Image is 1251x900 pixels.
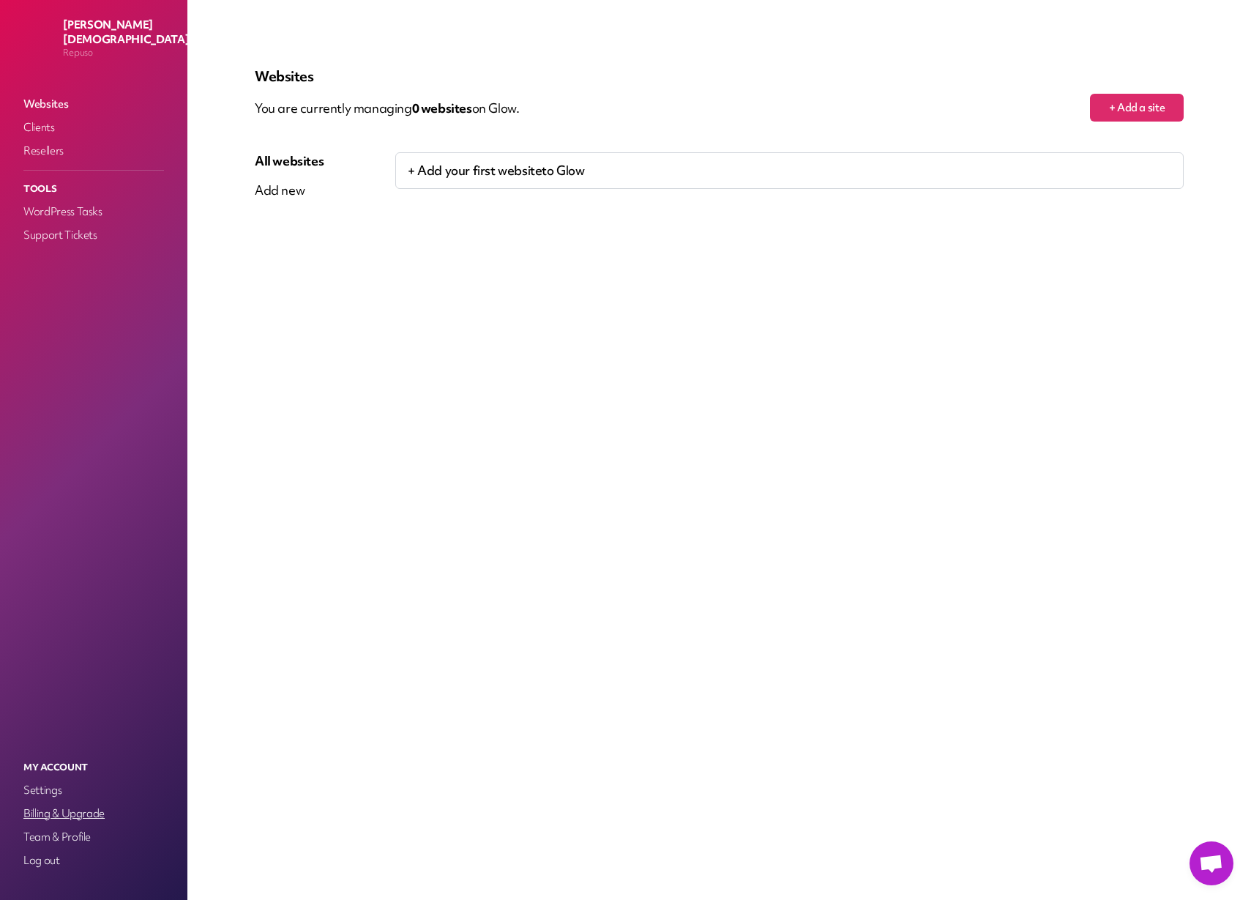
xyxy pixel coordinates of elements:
[20,850,167,871] a: Log out
[395,152,1184,189] p: + Add your first website
[20,94,167,114] a: Websites
[1190,841,1233,885] a: Open chat
[542,162,584,179] span: to Glow
[20,117,167,138] a: Clients
[20,201,167,222] a: WordPress Tasks
[20,780,167,800] a: Settings
[1090,94,1184,122] button: + Add a site
[20,803,167,824] a: Billing & Upgrade
[20,225,167,245] a: Support Tickets
[63,47,206,59] p: Repuso
[255,182,324,199] div: Add new
[20,827,167,847] a: Team & Profile
[63,18,206,47] p: [PERSON_NAME][DEMOGRAPHIC_DATA]
[466,100,472,116] span: s
[20,179,167,198] p: Tools
[255,67,1184,85] p: Websites
[412,100,472,116] span: 0 website
[20,758,167,777] p: My Account
[255,152,324,170] div: All websites
[20,141,167,161] a: Resellers
[255,94,1090,123] p: You are currently managing on Glow.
